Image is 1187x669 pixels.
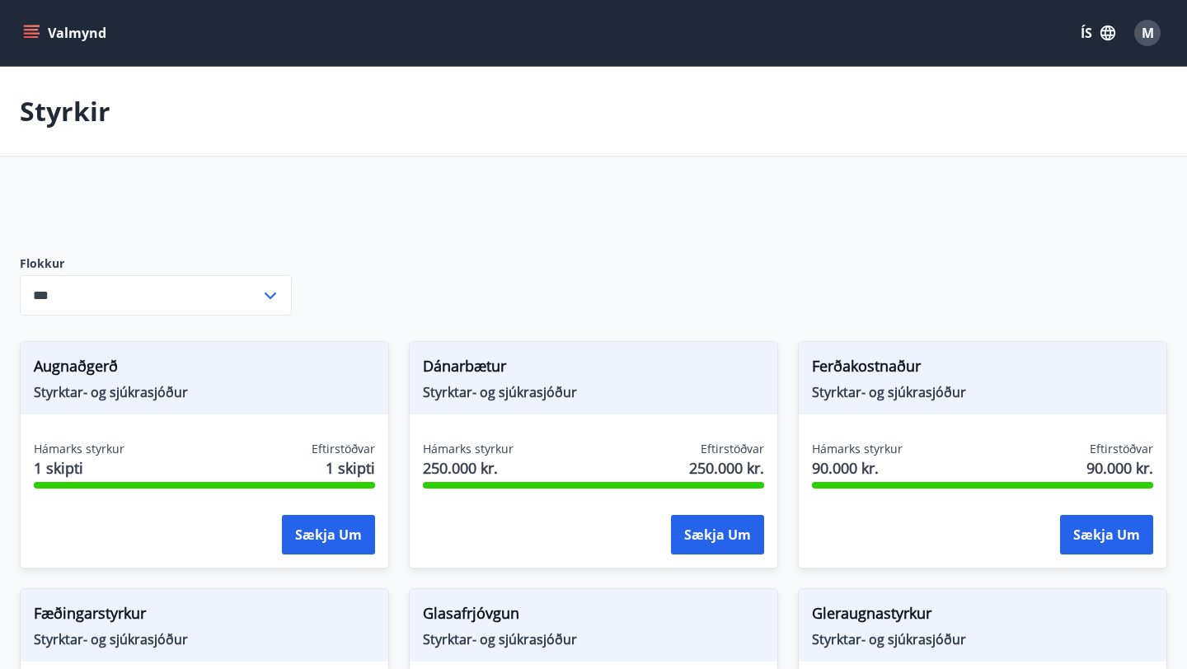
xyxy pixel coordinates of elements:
button: menu [20,18,113,48]
span: Eftirstöðvar [701,441,764,457]
span: Ferðakostnaður [812,355,1153,383]
span: 250.000 kr. [423,457,514,479]
span: Fæðingarstyrkur [34,602,375,630]
label: Flokkur [20,255,292,272]
span: Styrktar- og sjúkrasjóður [34,630,375,648]
button: Sækja um [1060,515,1153,554]
span: Styrktar- og sjúkrasjóður [423,630,764,648]
span: 1 skipti [34,457,124,479]
button: Sækja um [671,515,764,554]
span: Hámarks styrkur [423,441,514,457]
button: M [1128,13,1167,53]
span: 1 skipti [326,457,375,479]
span: Styrktar- og sjúkrasjóður [34,383,375,401]
span: 250.000 kr. [689,457,764,479]
span: Hámarks styrkur [34,441,124,457]
button: Sækja um [282,515,375,554]
span: Styrktar- og sjúkrasjóður [812,630,1153,648]
span: 90.000 kr. [812,457,903,479]
span: 90.000 kr. [1086,457,1153,479]
span: Eftirstöðvar [312,441,375,457]
span: Augnaðgerð [34,355,375,383]
p: Styrkir [20,93,110,129]
span: Gleraugnastyrkur [812,602,1153,630]
span: Styrktar- og sjúkrasjóður [423,383,764,401]
span: Styrktar- og sjúkrasjóður [812,383,1153,401]
span: Dánarbætur [423,355,764,383]
span: Hámarks styrkur [812,441,903,457]
button: ÍS [1072,18,1124,48]
span: Eftirstöðvar [1090,441,1153,457]
span: Glasafrjóvgun [423,602,764,630]
span: M [1142,24,1154,42]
